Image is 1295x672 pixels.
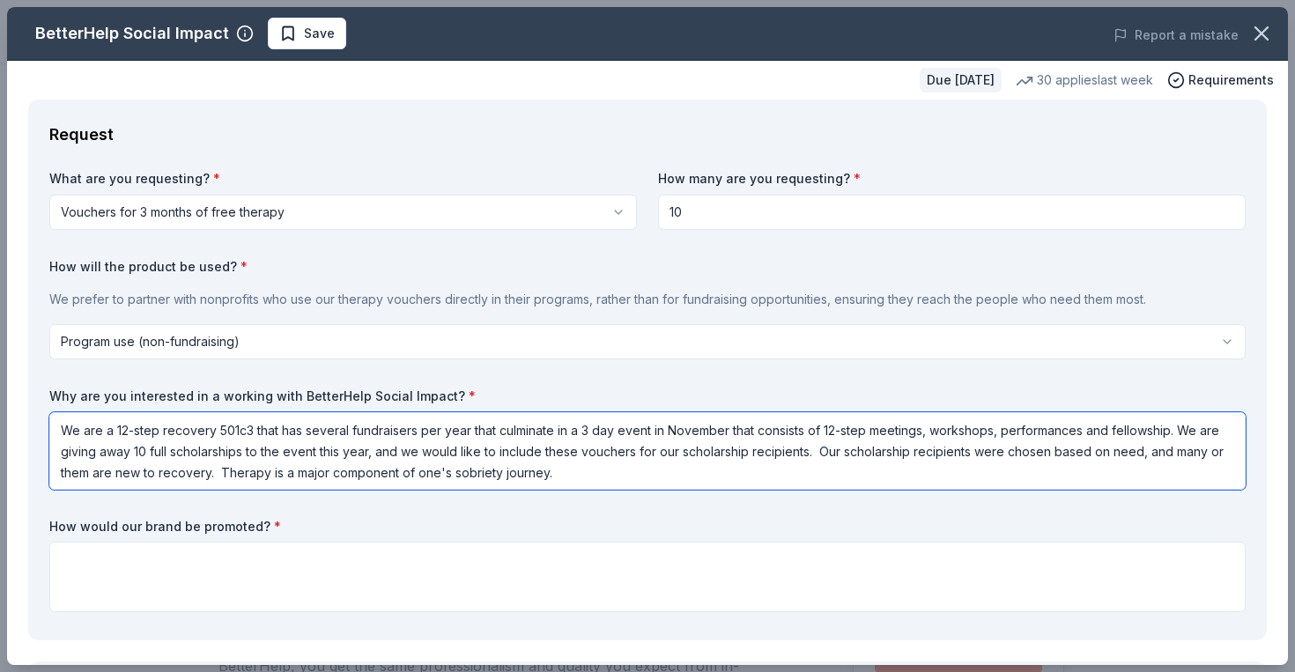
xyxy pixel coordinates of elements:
[1188,70,1274,91] span: Requirements
[658,170,1246,188] label: How many are you requesting?
[49,289,1246,310] p: We prefer to partner with nonprofits who use our therapy vouchers directly in their programs, rat...
[49,388,1246,405] label: Why are you interested in a working with BetterHelp Social Impact?
[1016,70,1153,91] div: 30 applies last week
[268,18,346,49] button: Save
[49,170,637,188] label: What are you requesting?
[920,68,1002,92] div: Due [DATE]
[49,518,1246,535] label: How would our brand be promoted?
[49,121,1246,149] div: Request
[304,23,335,44] span: Save
[49,412,1246,490] textarea: We are a 12-step recovery 501c3 that has several fundraisers per year that culminate in a 3 day e...
[1167,70,1274,91] button: Requirements
[1114,25,1239,46] button: Report a mistake
[49,258,1246,276] label: How will the product be used?
[35,19,229,48] div: BetterHelp Social Impact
